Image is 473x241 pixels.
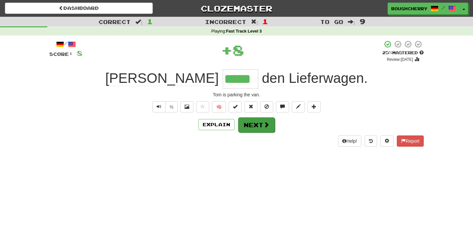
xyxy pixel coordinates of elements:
button: Round history (alt+y) [365,135,377,147]
a: RoughCherry / [388,3,460,14]
span: + [221,40,233,60]
div: Mastered [382,50,424,56]
button: Reset to 0% Mastered (alt+r) [244,101,258,112]
button: Ignore sentence (alt+i) [260,101,273,112]
button: Explain [198,119,235,130]
span: : [135,19,143,25]
button: Discuss sentence (alt+u) [276,101,289,112]
span: . [258,70,368,86]
span: / [442,5,445,10]
small: Review: [DATE] [387,57,413,62]
span: Incorrect [205,18,246,25]
span: 9 [360,17,365,25]
button: Favorite sentence (alt+f) [196,101,209,112]
span: 25 % [382,50,392,55]
span: : [251,19,258,25]
button: Set this sentence to 100% Mastered (alt+m) [229,101,242,112]
span: den [262,70,285,86]
button: Add to collection (alt+a) [307,101,321,112]
span: Correct [99,18,131,25]
span: 1 [147,17,153,25]
button: Help! [338,135,361,147]
button: Edit sentence (alt+d) [292,101,305,112]
div: Tom is parking the van. [49,91,424,98]
button: Next [238,117,275,133]
span: : [348,19,355,25]
span: Lieferwagen [289,70,364,86]
span: Score: [49,51,73,57]
button: ½ [165,101,178,112]
span: 8 [77,49,82,57]
div: / [49,40,82,48]
button: Play sentence audio (ctl+space) [152,101,166,112]
span: 8 [233,42,244,58]
span: [PERSON_NAME] [105,70,218,86]
button: Show image (alt+x) [180,101,193,112]
a: Clozemaster [163,3,310,14]
span: RoughCherry [391,6,427,12]
button: Report [397,135,424,147]
strong: Fast Track Level 3 [226,29,262,34]
a: Dashboard [5,3,153,14]
span: 1 [262,17,268,25]
button: 🧠 [212,101,226,112]
span: To go [320,18,343,25]
div: Text-to-speech controls [151,101,178,112]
